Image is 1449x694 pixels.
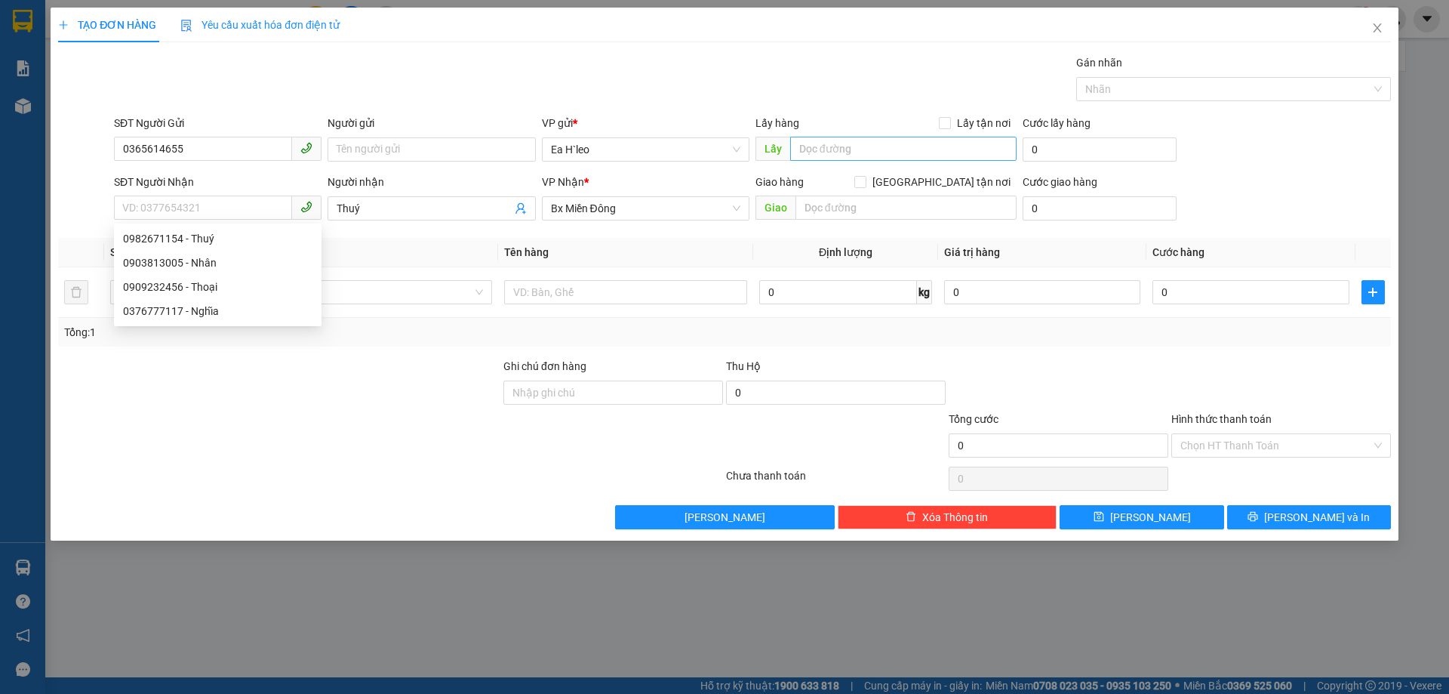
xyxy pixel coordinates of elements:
span: [GEOGRAPHIC_DATA] tận nơi [866,174,1017,190]
span: Xóa Thông tin [922,509,988,526]
div: Người gửi [328,115,535,131]
span: Định lượng [819,246,872,258]
span: save [1094,511,1104,523]
span: Cước hàng [1152,246,1204,258]
span: [PERSON_NAME] [685,509,765,526]
span: printer [1247,511,1258,523]
div: 0903813005 - Nhân [114,251,321,275]
div: Người nhận [328,174,535,190]
span: user-add [515,202,527,214]
span: VP Nhận [542,176,584,188]
span: Yêu cầu xuất hóa đơn điện tử [180,19,340,31]
input: Cước giao hàng [1023,196,1177,221]
span: Ea H`leo [551,138,740,161]
img: icon [180,20,192,32]
span: Lấy [755,137,790,161]
span: kg [917,280,932,304]
div: 0903813005 - Nhân [123,254,312,271]
button: [PERSON_NAME] [615,505,835,529]
input: 0 [944,280,1140,304]
label: Ghi chú đơn hàng [503,360,586,372]
button: save[PERSON_NAME] [1060,505,1223,529]
span: Lấy hàng [755,117,799,129]
span: Giá trị hàng [944,246,1000,258]
div: 0376777117 - Nghĩa [123,303,312,319]
span: Giao hàng [755,176,804,188]
label: Cước lấy hàng [1023,117,1091,129]
div: Chưa thanh toán [724,467,947,494]
span: [PERSON_NAME] [1110,509,1191,526]
label: Hình thức thanh toán [1171,413,1272,425]
span: phone [300,201,312,213]
div: 0909232456 - Thoại [123,279,312,295]
div: 0982671154 - Thuý [123,230,312,247]
span: close [1371,22,1383,34]
button: deleteXóa Thông tin [838,505,1057,529]
div: Tổng: 1 [64,324,559,341]
span: Bx Miền Đông [551,197,740,220]
span: TẠO ĐƠN HÀNG [58,19,156,31]
span: Giao [755,196,795,220]
button: printer[PERSON_NAME] và In [1227,505,1391,529]
div: SĐT Người Gửi [114,115,321,131]
label: Cước giao hàng [1023,176,1097,188]
button: Close [1356,8,1398,50]
input: Dọc đường [795,196,1017,220]
div: SĐT Người Nhận [114,174,321,190]
span: plus [58,20,69,30]
span: Tên hàng [504,246,549,258]
div: 0376777117 - Nghĩa [114,299,321,323]
button: plus [1361,280,1385,304]
input: VD: Bàn, Ghế [504,280,747,304]
span: Khác [258,281,483,304]
button: delete [64,280,88,304]
span: SL [110,246,122,258]
div: 0909232456 - Thoại [114,275,321,299]
span: Thu Hộ [726,360,761,372]
span: plus [1362,286,1384,298]
div: 0982671154 - Thuý [114,227,321,251]
span: phone [300,142,312,154]
span: Tổng cước [949,413,998,425]
input: Dọc đường [790,137,1017,161]
input: Ghi chú đơn hàng [503,381,723,405]
span: Lấy tận nơi [951,115,1017,131]
div: VP gửi [542,115,749,131]
input: Cước lấy hàng [1023,137,1177,162]
span: delete [906,511,916,523]
label: Gán nhãn [1076,57,1122,69]
span: [PERSON_NAME] và In [1264,509,1370,526]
